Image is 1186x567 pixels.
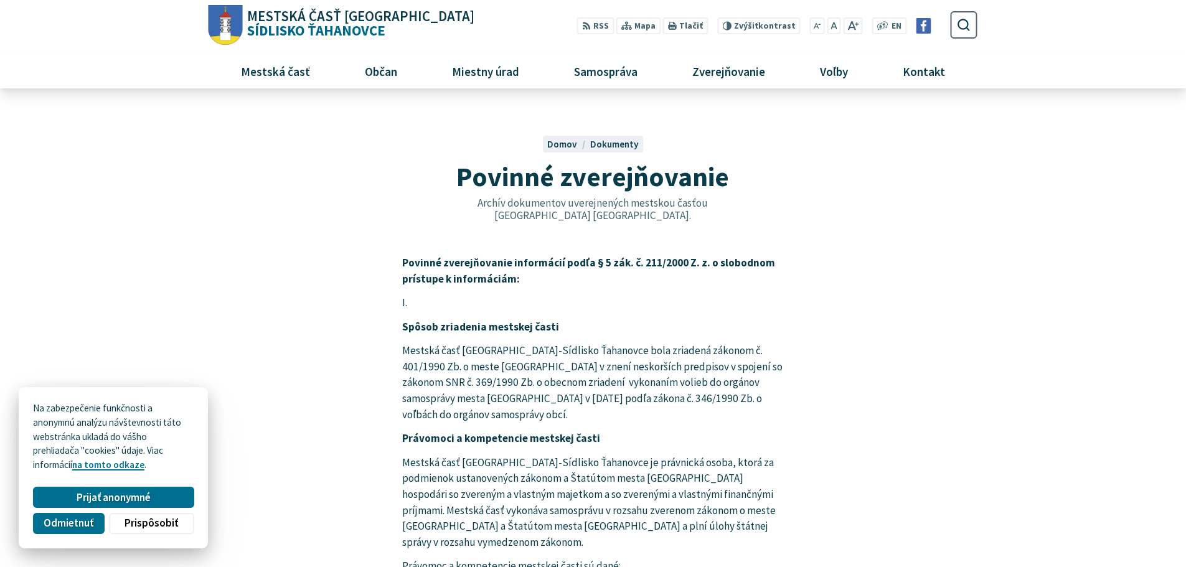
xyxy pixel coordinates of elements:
a: Kontakt [880,54,968,88]
button: Nastaviť pôvodnú veľkosť písma [827,17,840,34]
span: Mestská časť [236,54,314,88]
a: Miestny úrad [429,54,542,88]
strong: Spôsob zriadenia mestskej časti [402,320,559,334]
span: Zverejňovanie [687,54,769,88]
button: Prijať anonymné [33,487,194,508]
a: Mapa [616,17,661,34]
span: Mestská časť [GEOGRAPHIC_DATA] [247,9,474,24]
a: na tomto odkaze [72,459,144,471]
a: Samospráva [552,54,661,88]
span: Prijať anonymné [77,491,151,504]
strong: Právomoci a kompetencie mestskej časti [402,431,600,445]
button: Zmenšiť veľkosť písma [810,17,825,34]
a: Voľby [798,54,871,88]
span: EN [892,20,901,33]
p: Archív dokumentov uverejnených mestskou časťou [GEOGRAPHIC_DATA] [GEOGRAPHIC_DATA]. [451,197,735,222]
p: I. [402,295,784,311]
span: Povinné zverejňovanie [456,159,729,194]
span: Miestny úrad [447,54,524,88]
a: Logo Sídlisko Ťahanovce, prejsť na domovskú stránku. [209,5,474,45]
button: Zväčšiť veľkosť písma [843,17,862,34]
span: Odmietnuť [44,517,93,530]
strong: Povinné zverejňovanie informácií podľa § 5 zák. č. 211/2000 Z. z. o slobodnom prístupe k informác... [402,256,775,286]
a: Zverejňovanie [670,54,788,88]
p: Mestská časť [GEOGRAPHIC_DATA]-Sídlisko Ťahanovce je právnická osoba, ktorá za podmienok ustanove... [402,455,784,551]
a: EN [888,20,905,33]
span: Kontakt [898,54,950,88]
button: Zvýšiťkontrast [717,17,800,34]
a: Občan [342,54,420,88]
span: Občan [360,54,402,88]
span: Zvýšiť [734,21,758,31]
img: Prejsť na domovskú stránku [209,5,243,45]
a: Mestská časť [218,54,332,88]
a: Dokumenty [590,138,639,150]
span: Domov [547,138,577,150]
span: Tlačiť [679,21,703,31]
span: kontrast [734,21,796,31]
button: Odmietnuť [33,513,104,534]
a: Domov [547,138,590,150]
span: Samospráva [569,54,642,88]
button: Prispôsobiť [109,513,194,534]
button: Tlačiť [663,17,708,34]
span: Voľby [816,54,853,88]
p: Na zabezpečenie funkčnosti a anonymnú analýzu návštevnosti táto webstránka ukladá do vášho prehli... [33,401,194,472]
span: Mapa [634,20,656,33]
span: RSS [593,20,609,33]
span: Prispôsobiť [125,517,178,530]
a: RSS [577,17,614,34]
img: Prejsť na Facebook stránku [916,18,931,34]
span: Sídlisko Ťahanovce [243,9,475,38]
p: Mestská časť [GEOGRAPHIC_DATA]-Sídlisko Ťahanovce bola zriadená zákonom č. 401/1990 Zb. o meste [... [402,343,784,423]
